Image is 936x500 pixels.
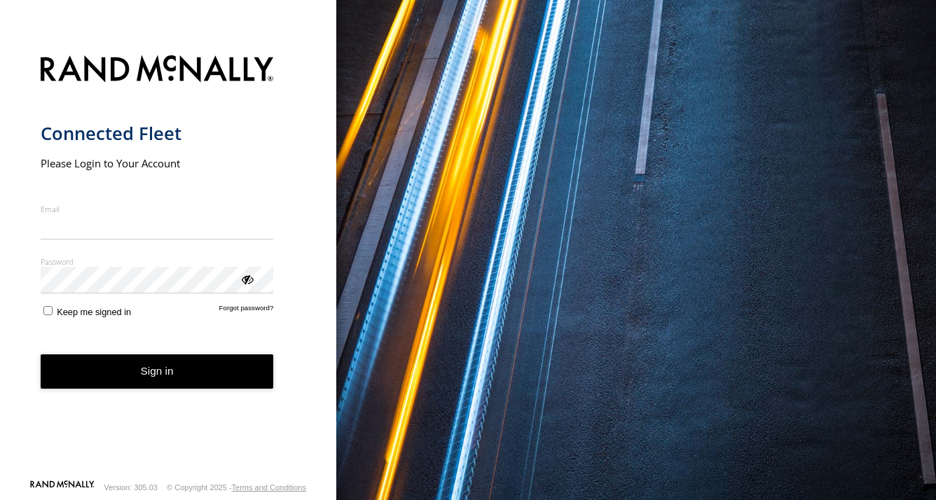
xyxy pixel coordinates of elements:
input: Keep me signed in [43,306,53,315]
div: © Copyright 2025 - [167,483,306,492]
a: Forgot password? [219,304,274,317]
label: Password [41,256,274,267]
h2: Please Login to Your Account [41,156,274,170]
form: main [41,47,296,479]
label: Email [41,204,274,214]
img: Rand McNally [41,53,274,88]
button: Sign in [41,354,274,389]
a: Visit our Website [30,480,95,494]
div: Version: 305.03 [104,483,158,492]
span: Keep me signed in [57,307,131,317]
div: ViewPassword [240,272,254,286]
h1: Connected Fleet [41,122,274,145]
a: Terms and Conditions [232,483,306,492]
